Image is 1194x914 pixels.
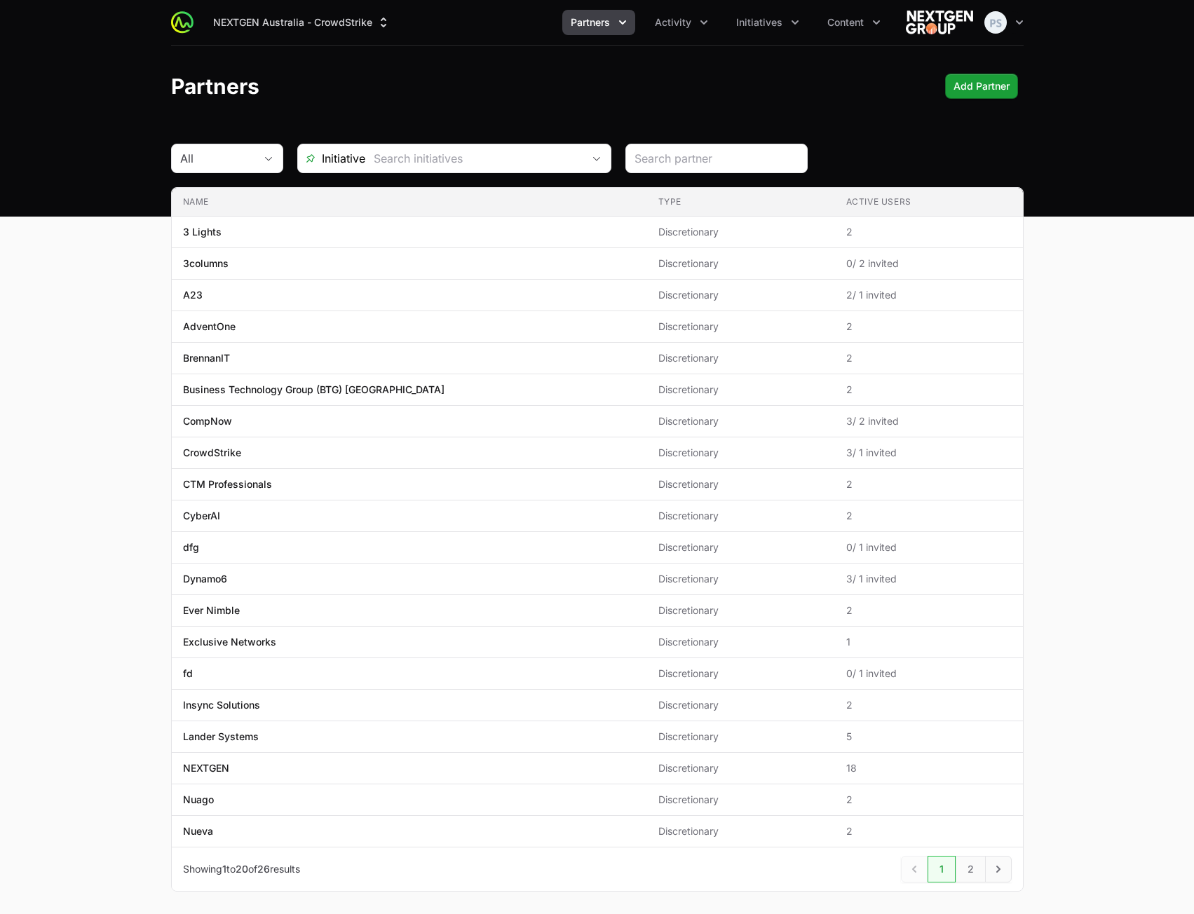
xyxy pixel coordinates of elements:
[658,225,824,239] span: Discretionary
[819,10,889,35] button: Content
[658,698,824,712] span: Discretionary
[658,761,824,775] span: Discretionary
[183,667,193,681] p: fd
[658,572,824,586] span: Discretionary
[984,11,1007,34] img: Peter Spillane
[846,446,1012,460] span: 3 / 1 invited
[205,10,399,35] button: NEXTGEN Australia - CrowdStrike
[171,11,194,34] img: ActivitySource
[257,863,270,875] span: 26
[846,635,1012,649] span: 1
[928,856,956,882] a: 1
[562,10,635,35] div: Partners menu
[954,78,1010,95] span: Add Partner
[180,150,255,167] div: All
[945,74,1018,99] button: Add Partner
[658,730,824,744] span: Discretionary
[846,793,1012,807] span: 2
[236,863,248,875] span: 20
[658,509,824,523] span: Discretionary
[562,10,635,35] button: Partners
[846,824,1012,838] span: 2
[658,603,824,618] span: Discretionary
[183,862,300,876] p: Showing to of results
[365,144,583,172] input: Search initiatives
[183,351,230,365] p: BrennanIT
[183,383,445,397] p: Business Technology Group (BTG) [GEOGRAPHIC_DATA]
[658,540,824,554] span: Discretionary
[183,288,203,302] p: A23
[906,8,973,36] img: NEXTGEN Australia
[172,144,283,172] button: All
[658,824,824,838] span: Discretionary
[646,10,717,35] button: Activity
[571,15,610,29] span: Partners
[183,257,229,271] p: 3columns
[171,74,259,99] h1: Partners
[183,446,241,460] p: CrowdStrike
[846,509,1012,523] span: 2
[222,863,226,875] span: 1
[658,635,824,649] span: Discretionary
[846,603,1012,618] span: 2
[646,10,717,35] div: Activity menu
[647,188,835,217] th: Type
[658,477,824,491] span: Discretionary
[183,540,199,554] p: dfg
[846,414,1012,428] span: 3 / 2 invited
[655,15,691,29] span: Activity
[183,414,232,428] p: CompNow
[658,793,824,807] span: Discretionary
[846,351,1012,365] span: 2
[846,730,1012,744] span: 5
[827,15,864,29] span: Content
[658,288,824,302] span: Discretionary
[298,150,365,167] span: Initiative
[658,414,824,428] span: Discretionary
[846,761,1012,775] span: 18
[183,635,276,649] p: Exclusive Networks
[183,225,222,239] p: 3 Lights
[658,383,824,397] span: Discretionary
[183,320,236,334] p: AdventOne
[205,10,399,35] div: Supplier switch menu
[846,667,1012,681] span: 0 / 1 invited
[183,603,240,618] p: Ever Nimble
[658,446,824,460] span: Discretionary
[183,477,272,491] p: CTM Professionals
[956,856,986,882] a: 2
[658,320,824,334] span: Discretionary
[183,509,220,523] p: CyberAI
[945,74,1018,99] div: Primary actions
[728,10,808,35] div: Initiatives menu
[183,698,260,712] p: Insync Solutions
[846,540,1012,554] span: 0 / 1 invited
[846,572,1012,586] span: 3 / 1 invited
[846,383,1012,397] span: 2
[183,572,227,586] p: Dynamo6
[846,477,1012,491] span: 2
[846,225,1012,239] span: 2
[172,188,647,217] th: Name
[194,10,889,35] div: Main navigation
[728,10,808,35] button: Initiatives
[183,793,214,807] p: Nuago
[835,188,1023,217] th: Active Users
[819,10,889,35] div: Content menu
[846,698,1012,712] span: 2
[183,761,229,775] p: NEXTGEN
[583,144,611,172] div: Open
[658,257,824,271] span: Discretionary
[658,667,824,681] span: Discretionary
[985,856,1012,882] a: Next
[846,320,1012,334] span: 2
[736,15,782,29] span: Initiatives
[183,730,259,744] p: Lander Systems
[846,257,1012,271] span: 0 / 2 invited
[658,351,824,365] span: Discretionary
[635,150,799,167] input: Search partner
[846,288,1012,302] span: 2 / 1 invited
[183,824,213,838] p: Nueva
